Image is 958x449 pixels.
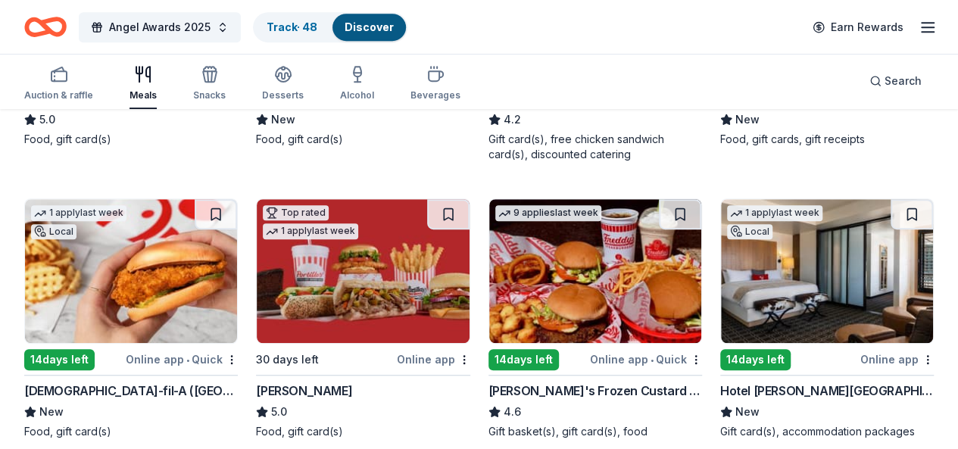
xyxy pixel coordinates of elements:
div: 1 apply last week [727,205,822,221]
div: Food, gift card(s) [256,132,470,147]
div: Online app Quick [590,350,702,369]
div: 14 days left [24,349,95,370]
div: Desserts [262,89,304,101]
div: Snacks [193,89,226,101]
button: Auction & raffle [24,59,93,109]
div: Alcohol [340,89,374,101]
img: Image for Chick-fil-A (Los Angeles) [25,199,237,343]
span: • [651,354,654,366]
a: Image for Chick-fil-A (Los Angeles)1 applylast weekLocal14days leftOnline app•Quick[DEMOGRAPHIC_D... [24,198,238,439]
div: Gift card(s), accommodation packages [720,424,934,439]
div: Gift card(s), free chicken sandwich card(s), discounted catering [488,132,702,162]
a: Image for Freddy's Frozen Custard & Steakburgers9 applieslast week14days leftOnline app•Quick[PER... [488,198,702,439]
a: Earn Rewards [804,14,913,41]
button: Track· 48Discover [253,12,407,42]
span: New [735,403,760,421]
span: New [735,111,760,129]
span: 4.2 [504,111,521,129]
span: New [271,111,295,129]
div: [PERSON_NAME] [256,382,352,400]
button: Beverages [410,59,460,109]
div: Hotel [PERSON_NAME][GEOGRAPHIC_DATA] [720,382,934,400]
div: Gift basket(s), gift card(s), food [488,424,702,439]
div: 14 days left [488,349,559,370]
div: Beverages [410,89,460,101]
a: Track· 48 [267,20,317,33]
div: Meals [130,89,157,101]
div: Top rated [263,205,329,220]
span: Angel Awards 2025 [109,18,211,36]
button: Desserts [262,59,304,109]
button: Meals [130,59,157,109]
span: • [186,354,189,366]
div: Local [31,224,76,239]
span: 5.0 [39,111,55,129]
div: Food, gift cards, gift receipts [720,132,934,147]
div: Online app Quick [126,350,238,369]
div: Online app [397,350,470,369]
a: Image for Portillo'sTop rated1 applylast week30 days leftOnline app[PERSON_NAME]5.0Food, gift car... [256,198,470,439]
div: Local [727,224,772,239]
img: Image for Hotel Valencia Santana Row [721,199,933,343]
a: Discover [345,20,394,33]
button: Search [857,66,934,96]
div: [DEMOGRAPHIC_DATA]-fil-A ([GEOGRAPHIC_DATA]) [24,382,238,400]
div: Online app [860,350,934,369]
img: Image for Freddy's Frozen Custard & Steakburgers [489,199,701,343]
div: 1 apply last week [263,223,358,239]
div: 14 days left [720,349,791,370]
span: 5.0 [271,403,287,421]
div: 1 apply last week [31,205,126,221]
button: Snacks [193,59,226,109]
div: 30 days left [256,351,319,369]
div: [PERSON_NAME]'s Frozen Custard & Steakburgers [488,382,702,400]
div: Food, gift card(s) [24,424,238,439]
a: Image for Hotel Valencia Santana Row1 applylast weekLocal14days leftOnline appHotel [PERSON_NAME]... [720,198,934,439]
div: 9 applies last week [495,205,601,221]
span: 4.6 [504,403,521,421]
div: Food, gift card(s) [24,132,238,147]
button: Angel Awards 2025 [79,12,241,42]
div: Auction & raffle [24,89,93,101]
button: Alcohol [340,59,374,109]
span: New [39,403,64,421]
span: Search [885,72,922,90]
a: Home [24,9,67,45]
img: Image for Portillo's [257,199,469,343]
div: Food, gift card(s) [256,424,470,439]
